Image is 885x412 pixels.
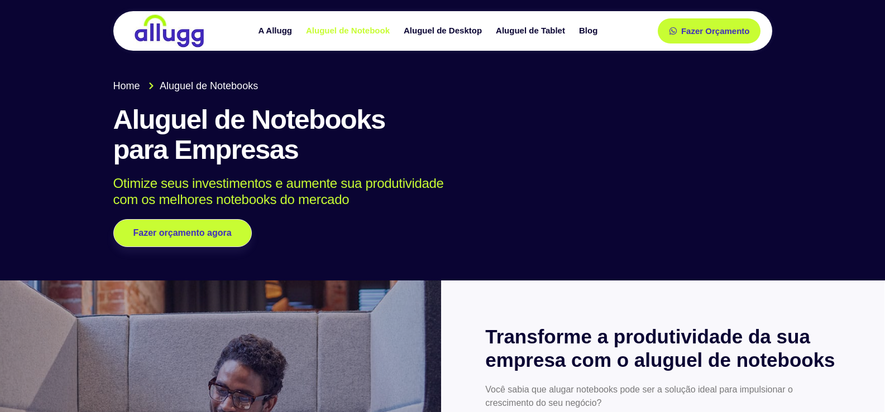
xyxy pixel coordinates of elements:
p: Otimize seus investimentos e aumente sua produtividade com os melhores notebooks do mercado [113,176,756,208]
p: Você sabia que alugar notebooks pode ser a solução ideal para impulsionar o crescimento do seu ne... [485,383,840,410]
a: Blog [573,21,606,41]
span: Fazer orçamento agora [133,229,232,237]
a: Fazer Orçamento [658,18,761,43]
img: locação de TI é Allugg [133,14,205,48]
span: Home [113,79,140,94]
a: Aluguel de Notebook [300,21,398,41]
span: Fazer Orçamento [681,27,750,35]
h2: Transforme a produtividade da sua empresa com o aluguel de notebooks [485,325,840,372]
a: A Allugg [252,21,300,41]
a: Fazer orçamento agora [113,219,252,247]
a: Aluguel de Tablet [490,21,573,41]
span: Aluguel de Notebooks [157,79,258,94]
h1: Aluguel de Notebooks para Empresas [113,105,772,165]
a: Aluguel de Desktop [398,21,490,41]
